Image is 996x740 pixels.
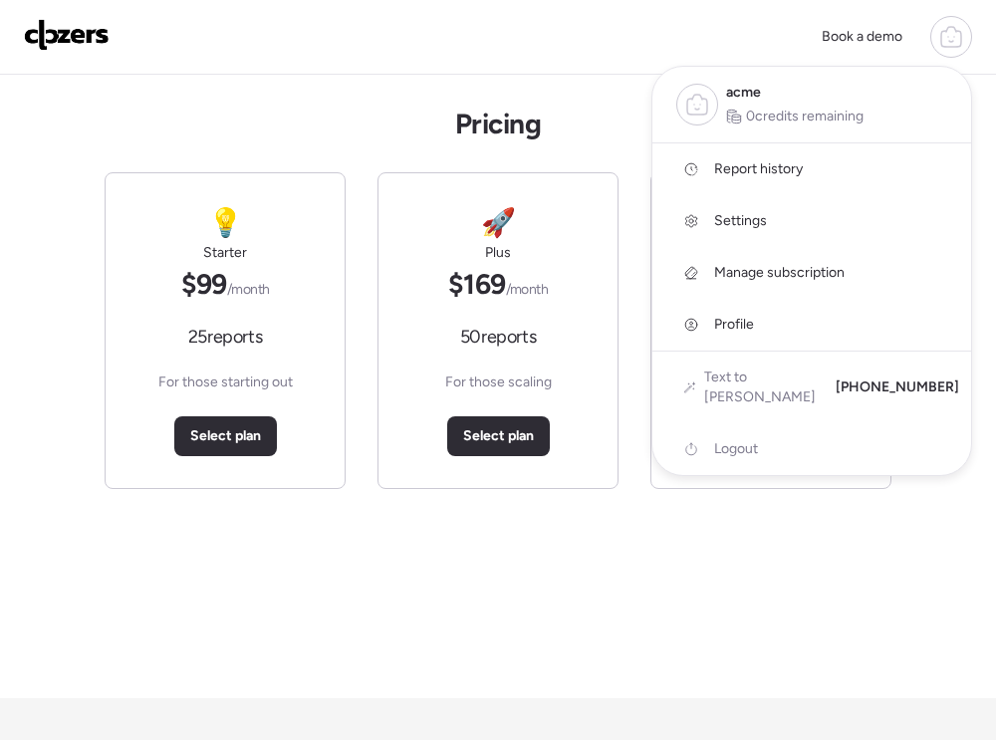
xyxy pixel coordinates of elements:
[652,143,971,195] a: Report history
[24,19,110,51] img: Logo
[714,315,754,335] span: Profile
[714,211,767,231] span: Settings
[652,299,971,351] a: Profile
[822,28,902,45] span: Book a demo
[726,83,761,103] span: acme
[746,107,864,126] span: 0 credits remaining
[714,439,758,459] span: Logout
[704,368,820,407] span: Text to [PERSON_NAME]
[652,195,971,247] a: Settings
[714,159,803,179] span: Report history
[714,263,845,283] span: Manage subscription
[684,368,820,407] a: Text to [PERSON_NAME]
[836,377,959,397] span: [PHONE_NUMBER]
